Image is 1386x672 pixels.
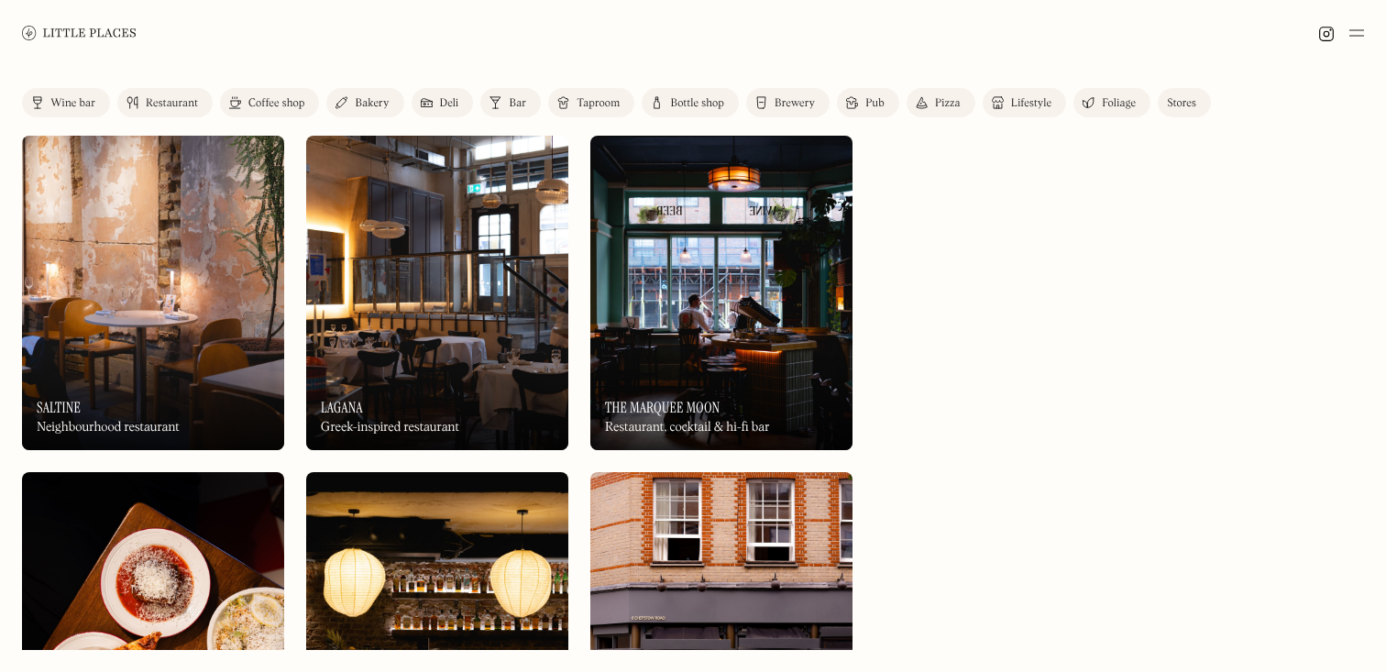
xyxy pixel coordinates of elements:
a: Wine bar [22,88,110,117]
a: Stores [1158,88,1211,117]
a: The Marquee MoonThe Marquee MoonThe Marquee MoonRestaurant, cocktail & hi-fi bar [590,136,852,450]
a: Bar [480,88,541,117]
div: Stores [1167,98,1196,109]
h3: Lagana [321,399,363,416]
div: Greek-inspired restaurant [321,420,459,435]
a: Pub [837,88,899,117]
a: Pizza [907,88,975,117]
div: Pub [865,98,885,109]
h3: Saltine [37,399,81,416]
a: Restaurant [117,88,213,117]
a: Bakery [326,88,403,117]
div: Lifestyle [1011,98,1051,109]
h3: The Marquee Moon [605,399,720,416]
a: SaltineSaltineSaltineNeighbourhood restaurant [22,136,284,450]
a: Deli [412,88,474,117]
a: Lifestyle [983,88,1066,117]
div: Bar [509,98,526,109]
div: Taproom [577,98,620,109]
a: Brewery [746,88,830,117]
img: The Marquee Moon [590,136,852,450]
div: Restaurant, cocktail & hi-fi bar [605,420,770,435]
a: LaganaLaganaLaganaGreek-inspired restaurant [306,136,568,450]
a: Foliage [1073,88,1150,117]
a: Bottle shop [642,88,739,117]
div: Foliage [1102,98,1136,109]
div: Bottle shop [670,98,724,109]
div: Restaurant [146,98,198,109]
a: Taproom [548,88,634,117]
div: Coffee shop [248,98,304,109]
div: Brewery [775,98,815,109]
a: Coffee shop [220,88,319,117]
div: Neighbourhood restaurant [37,420,180,435]
div: Deli [440,98,459,109]
div: Wine bar [50,98,95,109]
img: Saltine [22,136,284,450]
img: Lagana [306,136,568,450]
div: Pizza [935,98,961,109]
div: Bakery [355,98,389,109]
